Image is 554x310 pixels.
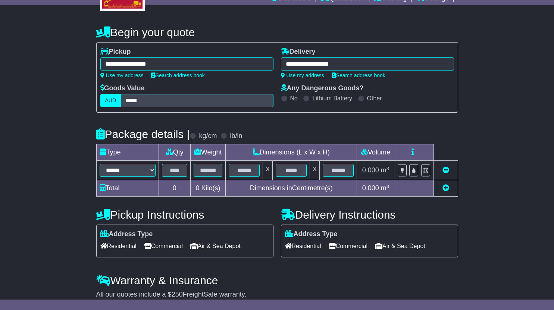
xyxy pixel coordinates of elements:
label: lb/in [230,132,242,140]
label: Other [367,95,382,102]
label: Goods Value [100,84,145,93]
span: 0 [196,184,200,192]
span: m [381,166,389,174]
h4: Delivery Instructions [281,209,458,221]
td: Weight [191,144,226,161]
span: Residential [100,240,137,252]
h4: Warranty & Insurance [96,274,458,286]
label: Delivery [281,48,316,56]
span: 250 [172,291,183,298]
a: Search address book [151,72,205,78]
label: Pickup [100,48,131,56]
label: No [290,95,298,102]
td: Dimensions (L x W x H) [226,144,357,161]
td: x [310,161,320,180]
sup: 3 [386,184,389,189]
label: AUD [100,94,121,107]
span: 0.000 [362,166,379,174]
td: Qty [159,144,191,161]
a: Use my address [100,72,144,78]
td: Type [96,144,159,161]
h4: Package details | [96,128,190,140]
sup: 3 [386,166,389,171]
a: Use my address [281,72,324,78]
td: Total [96,180,159,197]
span: Commercial [329,240,367,252]
span: Commercial [144,240,183,252]
span: Air & Sea Depot [375,240,425,252]
span: Air & Sea Depot [190,240,241,252]
a: Search address book [332,72,385,78]
h4: Pickup Instructions [96,209,273,221]
td: Volume [357,144,394,161]
a: Remove this item [442,166,449,174]
a: Add new item [442,184,449,192]
div: All our quotes include a $ FreightSafe warranty. [96,291,458,299]
span: m [381,184,389,192]
label: Lithium Battery [312,95,352,102]
h4: Begin your quote [96,26,458,38]
td: Kilo(s) [191,180,226,197]
td: Dimensions in Centimetre(s) [226,180,357,197]
label: kg/cm [199,132,217,140]
label: Address Type [285,230,338,238]
span: 0.000 [362,184,379,192]
td: x [263,161,273,180]
td: 0 [159,180,191,197]
label: Any Dangerous Goods? [281,84,364,93]
span: Residential [285,240,321,252]
label: Address Type [100,230,153,238]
